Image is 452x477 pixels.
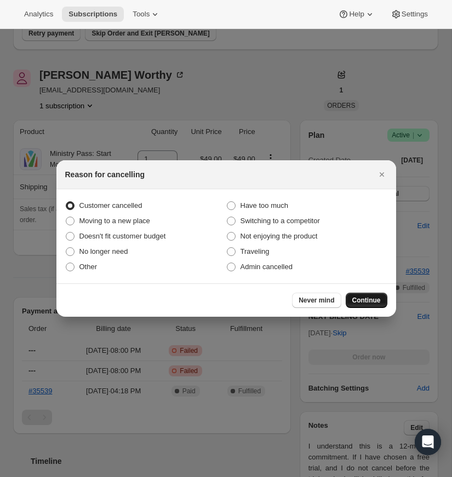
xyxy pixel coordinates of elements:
[352,296,381,305] span: Continue
[241,263,293,271] span: Admin cancelled
[79,232,166,240] span: Doesn't fit customer budget
[241,247,270,255] span: Traveling
[79,201,142,210] span: Customer cancelled
[349,10,364,19] span: Help
[79,217,150,225] span: Moving to a new place
[241,232,318,240] span: Not enjoying the product
[126,7,167,22] button: Tools
[65,169,145,180] h2: Reason for cancelling
[299,296,334,305] span: Never mind
[402,10,428,19] span: Settings
[331,7,381,22] button: Help
[241,217,320,225] span: Switching to a competitor
[415,429,441,455] div: Open Intercom Messenger
[133,10,150,19] span: Tools
[68,10,117,19] span: Subscriptions
[18,7,60,22] button: Analytics
[292,293,341,308] button: Never mind
[79,263,98,271] span: Other
[24,10,53,19] span: Analytics
[346,293,387,308] button: Continue
[384,7,434,22] button: Settings
[62,7,124,22] button: Subscriptions
[374,167,390,182] button: Close
[79,247,128,255] span: No longer need
[241,201,288,210] span: Have too much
